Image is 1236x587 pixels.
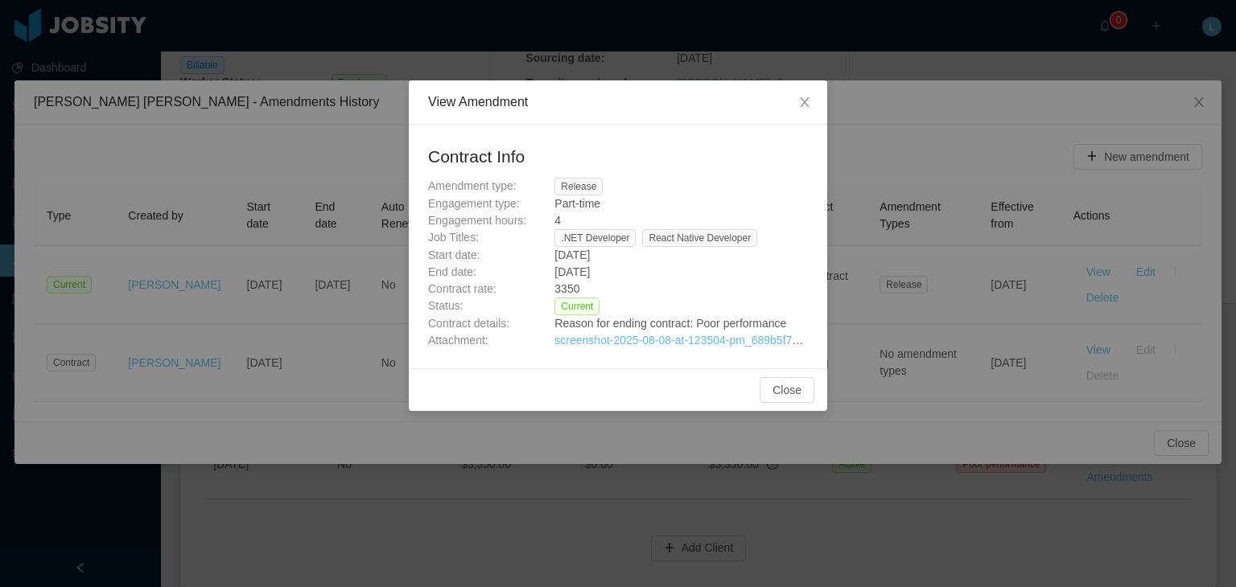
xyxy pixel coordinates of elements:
span: Status: [428,299,463,312]
span: React Native Developer [642,229,757,247]
span: Engagement type: [428,197,520,210]
div: View Amendment [428,93,808,111]
a: screenshot-2025-08-08-at-123504-pm_689b5f77ca90b.png [554,334,851,347]
span: Part-time [554,197,600,210]
span: End date: [428,265,476,278]
span: Start date: [428,248,480,261]
span: 4 [554,214,561,227]
span: 3350 [554,282,579,295]
span: Reason for ending contract: Poor performance [554,317,786,330]
span: .NET Developer [554,229,636,247]
span: [DATE] [554,265,590,278]
h2: Contract Info [428,144,808,170]
span: [DATE] [554,248,590,261]
span: Release [554,178,603,195]
span: Contract rate: [428,282,496,295]
button: Close [760,377,814,403]
span: Engagement hours: [428,214,526,227]
button: Close [782,80,827,125]
span: Contract details: [428,317,509,330]
i: icon: close [798,96,811,109]
span: Job Titles: [428,231,479,244]
span: Current [554,298,599,315]
span: Amendment type: [428,179,517,192]
span: Attachment: [428,334,488,347]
